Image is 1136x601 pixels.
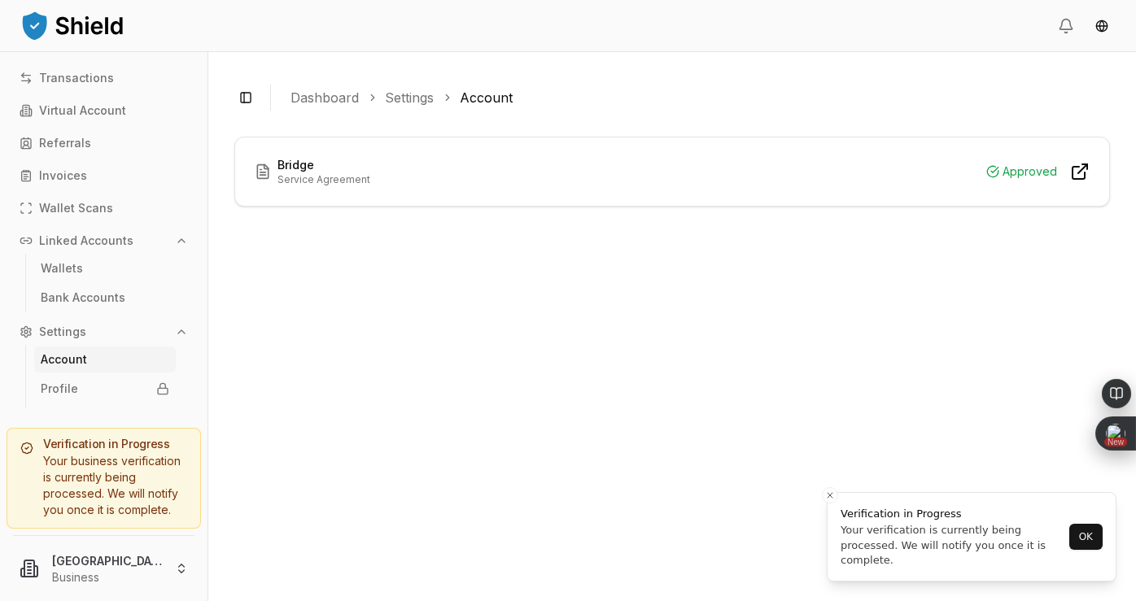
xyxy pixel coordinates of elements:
button: Linked Accounts [13,228,194,254]
div: Verification in Progress [841,506,1064,522]
a: Virtual Account [13,98,194,124]
p: Profile [41,383,78,394]
img: ShieldPay Logo [20,9,125,41]
h5: Verification in Progress [20,438,187,450]
a: Account [34,346,176,372]
h3: Bridge [277,157,370,173]
a: Settings [385,88,434,107]
a: Verification in ProgressYour business verification is currently being processed. We will notify y... [7,428,201,529]
div: Your business verification is currently being processed. We will notify you once it is complete. [20,453,187,518]
p: Settings [39,326,86,338]
p: Virtual Account [39,105,126,116]
a: Transactions [13,65,194,91]
button: [GEOGRAPHIC_DATA] Phone ShopBusiness [7,542,201,594]
p: Wallet Scans [39,203,113,214]
p: Referrals [39,137,91,149]
a: Profile [34,376,176,402]
button: Settings [13,319,194,345]
p: Wallets [41,263,83,274]
div: Your verification is currently being processed. We will notify you once it is complete. [841,523,1064,568]
p: [GEOGRAPHIC_DATA] Phone Shop [52,552,162,569]
a: Account [460,88,513,107]
p: Linked Accounts [39,235,133,246]
p: Invoices [39,170,87,181]
div: Approved [986,162,1057,181]
p: Bank Accounts [41,292,125,303]
a: Bank Accounts [34,285,176,311]
a: Dashboard [291,88,359,107]
p: Business [52,569,162,586]
a: Invoices [13,163,194,189]
a: Wallet Scans [13,195,194,221]
p: Service Agreement [277,173,370,186]
p: Account [41,354,87,365]
button: Close toast [822,487,838,503]
p: Transactions [39,72,114,84]
a: Wallets [34,255,176,281]
button: OK [1069,524,1103,550]
nav: breadcrumb [291,88,1097,107]
a: Team [34,405,176,431]
a: Referrals [13,130,194,156]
